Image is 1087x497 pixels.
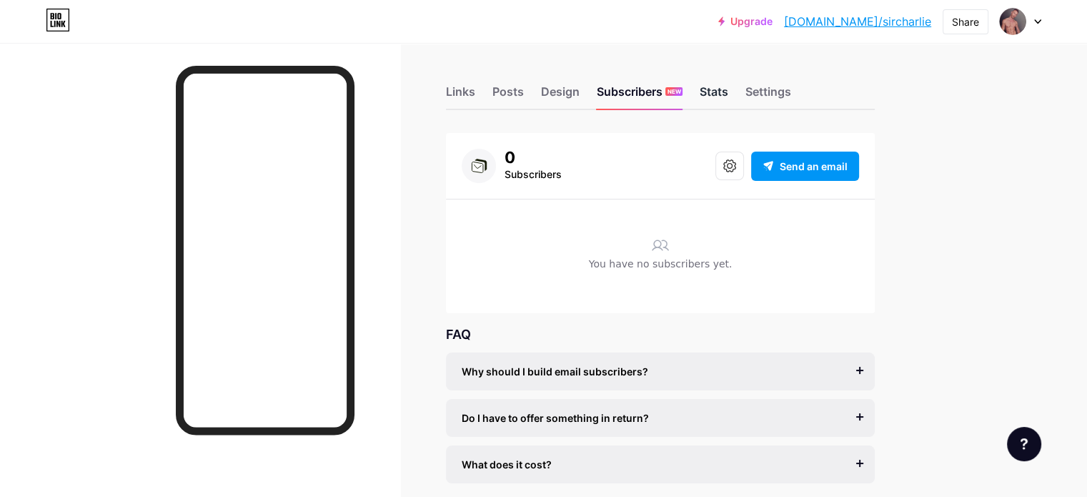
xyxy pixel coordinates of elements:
img: tab_domain_overview_orange.svg [39,83,50,94]
div: Domain: [DOMAIN_NAME] [37,37,157,49]
span: Why should I build email subscribers? [462,364,648,379]
div: Keywords by Traffic [158,84,241,94]
div: Design [541,83,580,109]
div: You have no subscribers yet. [462,257,859,279]
img: sircharlie [999,8,1026,35]
img: logo_orange.svg [23,23,34,34]
div: Share [952,14,979,29]
span: Do I have to offer something in return? [462,410,649,425]
span: What does it cost? [462,457,552,472]
div: v 4.0.24 [40,23,70,34]
div: Settings [745,83,791,109]
div: Links [446,83,475,109]
div: Subscribers [505,166,562,183]
div: Domain Overview [54,84,128,94]
div: Subscribers [597,83,683,109]
div: FAQ [446,325,875,344]
div: Stats [700,83,728,109]
img: website_grey.svg [23,37,34,49]
a: Upgrade [718,16,773,27]
a: [DOMAIN_NAME]/sircharlie [784,13,931,30]
img: tab_keywords_by_traffic_grey.svg [142,83,154,94]
div: Posts [492,83,524,109]
div: 0 [505,149,562,166]
span: Send an email [780,159,848,174]
span: NEW [667,87,681,96]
